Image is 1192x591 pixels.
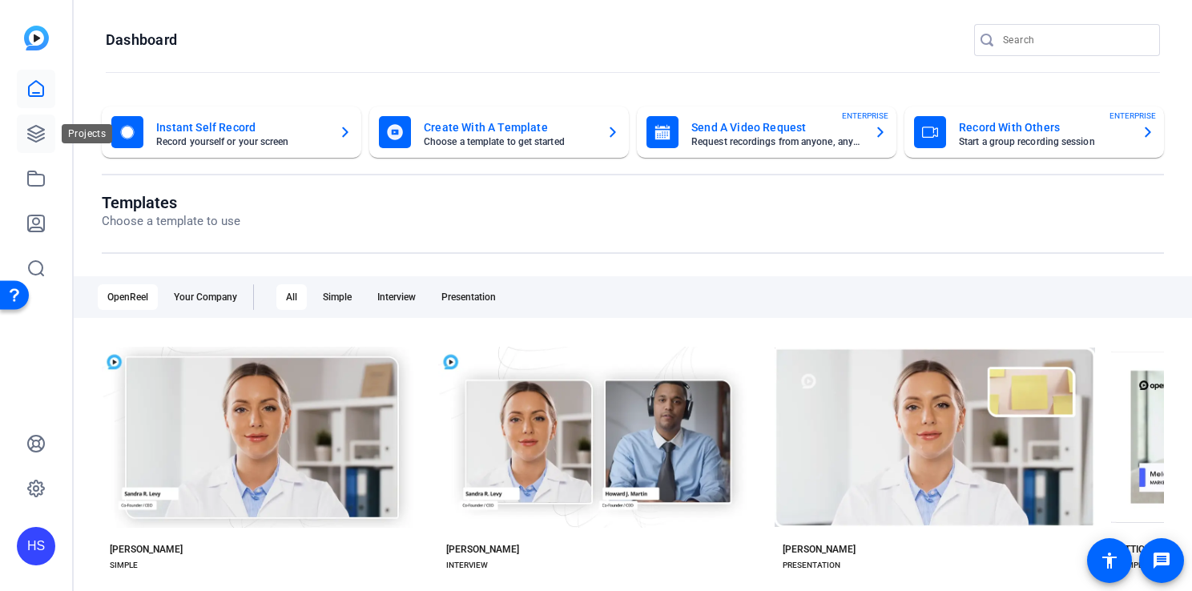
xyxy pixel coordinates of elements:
button: Instant Self RecordRecord yourself or your screen [102,107,361,158]
div: INTERVIEW [446,559,488,572]
div: OpenReel [98,284,158,310]
div: Projects [62,124,112,143]
mat-card-subtitle: Choose a template to get started [424,137,594,147]
mat-card-title: Instant Self Record [156,118,326,137]
mat-card-title: Send A Video Request [691,118,861,137]
input: Search [1003,30,1147,50]
div: [PERSON_NAME] [110,543,183,556]
button: Create With A TemplateChoose a template to get started [369,107,629,158]
div: SIMPLE [110,559,138,572]
div: [PERSON_NAME] [783,543,856,556]
div: Your Company [164,284,247,310]
mat-card-title: Create With A Template [424,118,594,137]
p: Choose a template to use [102,212,240,231]
div: HS [17,527,55,565]
div: All [276,284,307,310]
button: Send A Video RequestRequest recordings from anyone, anywhereENTERPRISE [637,107,896,158]
h1: Templates [102,193,240,212]
mat-card-subtitle: Request recordings from anyone, anywhere [691,137,861,147]
div: Interview [368,284,425,310]
mat-icon: message [1152,551,1171,570]
div: [PERSON_NAME] [446,543,519,556]
mat-card-subtitle: Start a group recording session [959,137,1129,147]
h1: Dashboard [106,30,177,50]
span: ENTERPRISE [1109,110,1156,122]
div: Presentation [432,284,505,310]
mat-card-title: Record With Others [959,118,1129,137]
div: Simple [313,284,361,310]
mat-card-subtitle: Record yourself or your screen [156,137,326,147]
button: Record With OthersStart a group recording sessionENTERPRISE [904,107,1164,158]
span: ENTERPRISE [842,110,888,122]
div: PRESENTATION [783,559,840,572]
mat-icon: accessibility [1100,551,1119,570]
div: SIMPLE [1119,559,1147,572]
div: ATTICUS [1119,543,1157,556]
img: blue-gradient.svg [24,26,49,50]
